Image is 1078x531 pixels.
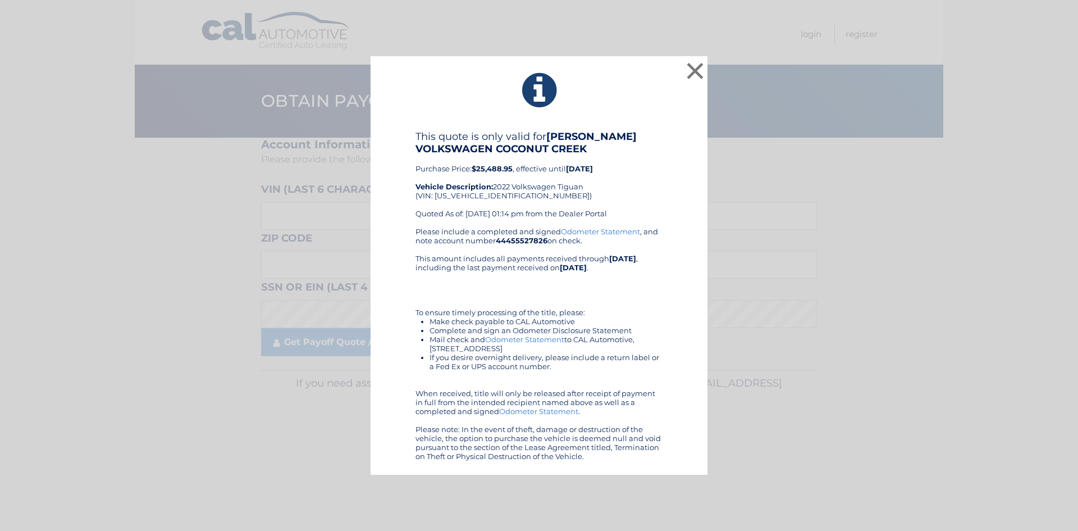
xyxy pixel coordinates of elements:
div: Please include a completed and signed , and note account number on check. This amount includes al... [415,227,663,461]
a: Odometer Statement [485,335,564,344]
li: If you desire overnight delivery, please include a return label or a Fed Ex or UPS account number. [430,353,663,371]
b: [DATE] [560,263,587,272]
li: Mail check and to CAL Automotive, [STREET_ADDRESS] [430,335,663,353]
strong: Vehicle Description: [415,182,493,191]
b: [DATE] [609,254,636,263]
b: $25,488.95 [472,164,513,173]
a: Odometer Statement [499,407,578,416]
li: Make check payable to CAL Automotive [430,317,663,326]
b: [PERSON_NAME] VOLKSWAGEN COCONUT CREEK [415,130,637,155]
a: Odometer Statement [561,227,640,236]
b: [DATE] [566,164,593,173]
h4: This quote is only valid for [415,130,663,155]
button: × [684,60,706,82]
b: 44455527826 [496,236,547,245]
div: Purchase Price: , effective until 2022 Volkswagen Tiguan (VIN: [US_VEHICLE_IDENTIFICATION_NUMBER]... [415,130,663,227]
li: Complete and sign an Odometer Disclosure Statement [430,326,663,335]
